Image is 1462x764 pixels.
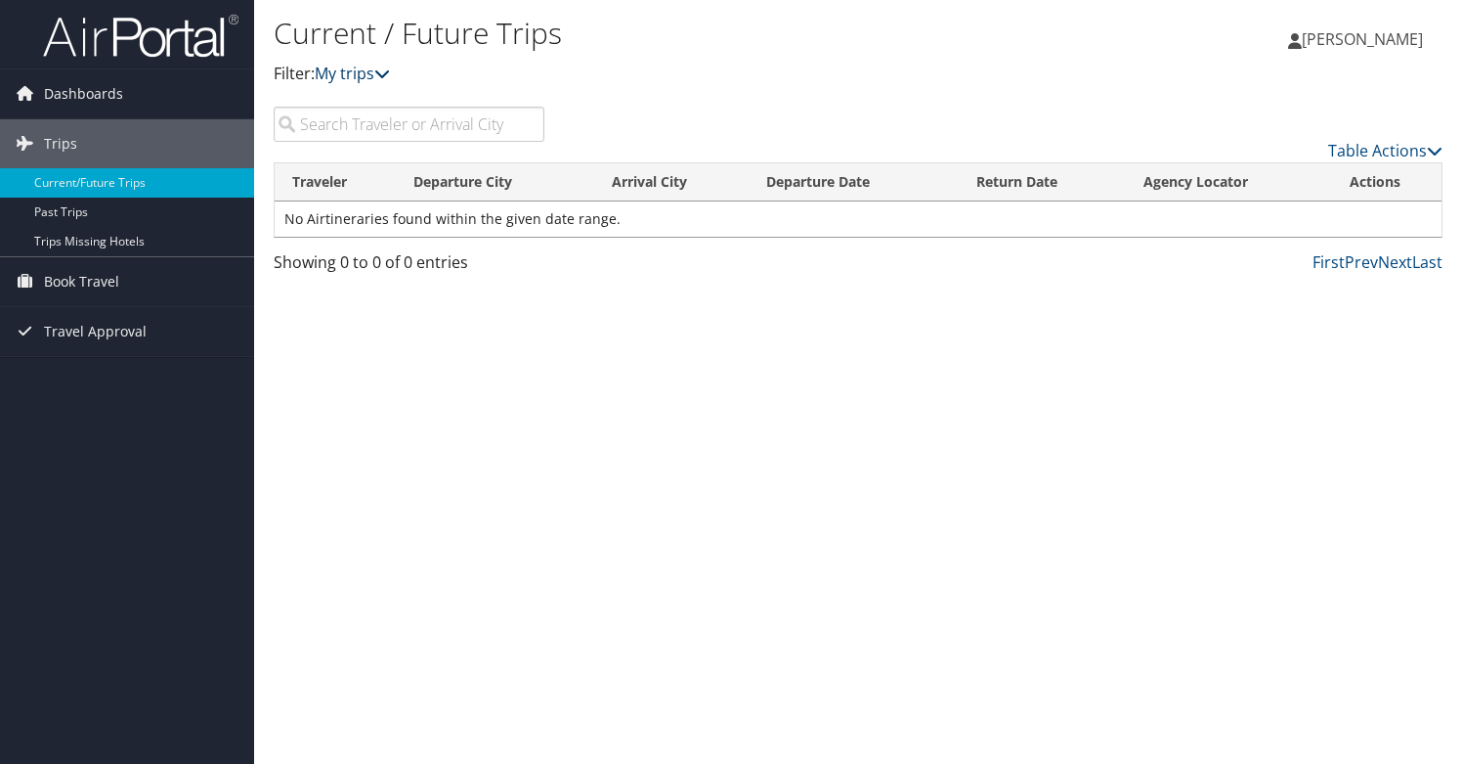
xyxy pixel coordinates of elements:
[44,119,77,168] span: Trips
[43,13,238,59] img: airportal-logo.png
[274,13,1053,54] h1: Current / Future Trips
[44,69,123,118] span: Dashboards
[1312,251,1345,273] a: First
[959,163,1126,202] th: Return Date: activate to sort column ascending
[274,250,544,284] div: Showing 0 to 0 of 0 entries
[1378,251,1412,273] a: Next
[749,163,958,202] th: Departure Date: activate to sort column descending
[315,63,390,84] a: My trips
[275,202,1441,237] td: No Airtineraries found within the given date range.
[275,163,396,202] th: Traveler: activate to sort column ascending
[396,163,594,202] th: Departure City: activate to sort column ascending
[274,107,544,142] input: Search Traveler or Arrival City
[44,307,147,356] span: Travel Approval
[1302,28,1423,50] span: [PERSON_NAME]
[594,163,750,202] th: Arrival City: activate to sort column ascending
[274,62,1053,87] p: Filter:
[1126,163,1332,202] th: Agency Locator: activate to sort column ascending
[44,257,119,306] span: Book Travel
[1288,10,1442,68] a: [PERSON_NAME]
[1332,163,1441,202] th: Actions
[1412,251,1442,273] a: Last
[1345,251,1378,273] a: Prev
[1328,140,1442,161] a: Table Actions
